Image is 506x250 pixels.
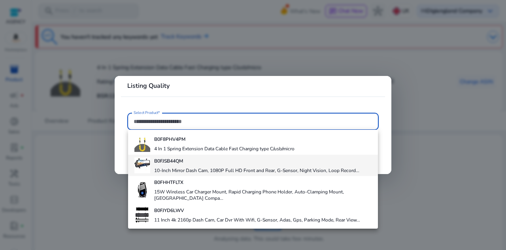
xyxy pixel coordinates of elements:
[154,136,185,142] b: B0F8PHV4PM
[154,207,184,214] b: B0FJYD6LWV
[134,110,160,116] mat-label: Select Product*
[134,136,150,152] img: 31kx26uoaRL.jpg
[134,157,150,173] img: 41UV9rMu0dL._AC_US40_.jpg
[154,179,183,186] b: B0FHHTFLTX
[134,182,150,198] img: 41DvA49HebL._AC_US40_.jpg
[154,146,295,152] h4: 4 In 1 Spring Extension Data Cable Fast Charging type C/usb/micro
[127,81,170,90] b: Listing Quality
[154,158,183,164] b: B0FJSB44QM
[154,167,359,174] h4: 10-Inch Mirror Dash Cam, 1080P Full HD Front and Rear, G-Sensor, Night Vision, Loop Record...
[154,217,360,223] h4: 11 Inch 4k 2160p Dash Cam, Car Dvr With Wifi, G-Sensor, Adas, Gps, Parking Mode, Rear View...
[134,207,150,223] img: 31qDgZldrdL._AC_US40_.jpg
[154,189,372,201] h4: 15W Wireless Car Charger Mount, Rapid Charging Phone Holder, Auto-Clamping Mount, [GEOGRAPHIC_DAT...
